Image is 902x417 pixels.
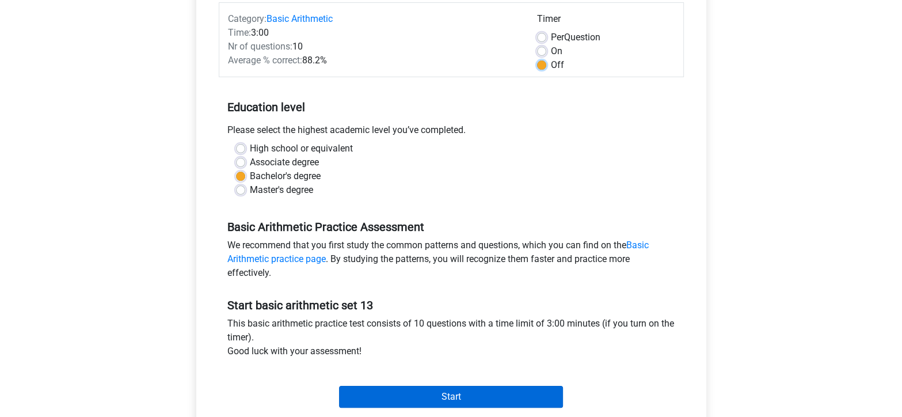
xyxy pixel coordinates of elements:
[551,31,600,44] label: Question
[228,55,302,66] span: Average % correct:
[267,13,333,24] a: Basic Arithmetic
[219,123,684,142] div: Please select the highest academic level you’ve completed.
[219,317,684,363] div: This basic arithmetic practice test consists of 10 questions with a time limit of 3:00 minutes (i...
[537,12,675,31] div: Timer
[250,183,313,197] label: Master's degree
[551,58,564,72] label: Off
[219,26,528,40] div: 3:00
[551,32,564,43] span: Per
[228,13,267,24] span: Category:
[250,142,353,156] label: High school or equivalent
[551,44,562,58] label: On
[219,40,528,54] div: 10
[227,298,675,312] h5: Start basic arithmetic set 13
[250,169,321,183] label: Bachelor's degree
[219,54,528,67] div: 88.2%
[219,238,684,285] div: We recommend that you first study the common patterns and questions, which you can find on the . ...
[227,220,675,234] h5: Basic Arithmetic Practice Assessment
[250,156,319,169] label: Associate degree
[228,41,292,52] span: Nr of questions:
[339,386,563,408] input: Start
[227,96,675,119] h5: Education level
[228,27,251,38] span: Time:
